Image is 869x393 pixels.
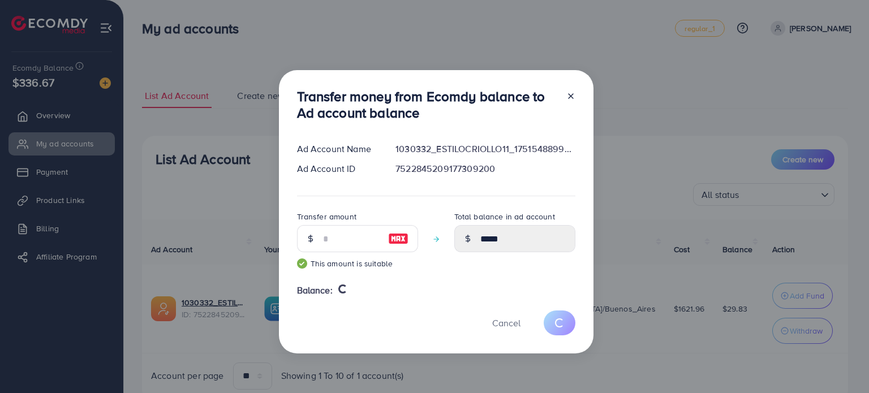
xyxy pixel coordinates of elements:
[478,310,535,335] button: Cancel
[297,88,557,121] h3: Transfer money from Ecomdy balance to Ad account balance
[288,162,387,175] div: Ad Account ID
[821,342,861,385] iframe: Chat
[288,142,387,156] div: Ad Account Name
[454,211,555,222] label: Total balance in ad account
[297,284,333,297] span: Balance:
[297,258,418,269] small: This amount is suitable
[297,258,307,269] img: guide
[386,142,584,156] div: 1030332_ESTILOCRIOLLO11_1751548899317
[297,211,356,222] label: Transfer amount
[388,232,408,245] img: image
[386,162,584,175] div: 7522845209177309200
[492,317,520,329] span: Cancel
